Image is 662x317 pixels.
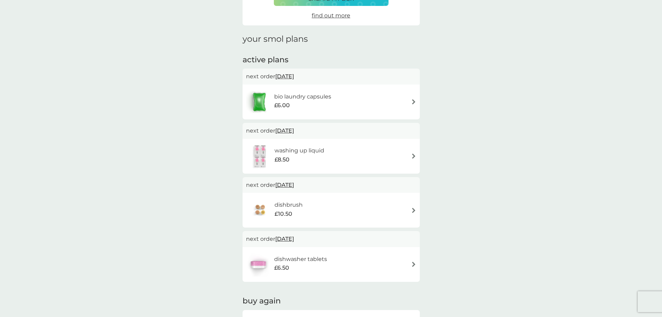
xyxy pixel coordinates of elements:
p: next order [246,126,416,135]
p: next order [246,235,416,244]
img: dishwasher tablets [246,252,270,277]
span: £6.00 [274,101,290,110]
p: next order [246,72,416,81]
img: washing up liquid [246,144,275,168]
span: find out more [312,12,350,19]
img: dishbrush [246,198,275,222]
span: [DATE] [275,124,294,137]
h6: washing up liquid [275,146,324,155]
h6: bio laundry capsules [274,92,331,101]
span: £6.50 [274,263,289,272]
img: arrow right [411,262,416,267]
h6: dishbrush [275,200,303,209]
a: find out more [312,11,350,20]
img: arrow right [411,208,416,213]
img: arrow right [411,99,416,104]
p: next order [246,181,416,190]
h2: buy again [243,296,420,307]
h1: your smol plans [243,34,420,44]
span: £8.50 [275,155,289,164]
img: bio laundry capsules [246,90,272,114]
span: [DATE] [275,232,294,246]
span: £10.50 [275,209,292,219]
h6: dishwasher tablets [274,255,327,264]
span: [DATE] [275,178,294,192]
span: [DATE] [275,70,294,83]
img: arrow right [411,153,416,159]
h2: active plans [243,55,420,65]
